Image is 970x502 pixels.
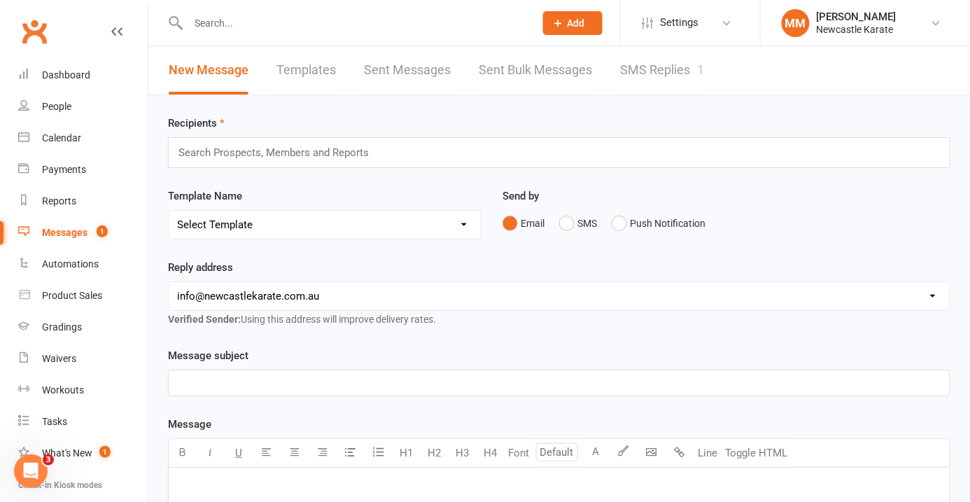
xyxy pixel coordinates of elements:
button: Line [694,439,722,467]
div: Tasks [42,416,67,427]
a: Automations [18,249,148,280]
label: Message subject [168,347,248,364]
label: Message [168,416,211,433]
button: H1 [393,439,421,467]
a: Templates [276,46,336,95]
button: U [225,439,253,467]
label: Template Name [168,188,242,204]
div: Messages [42,227,87,238]
button: Push Notification [612,210,705,237]
a: New Message [169,46,248,95]
div: Dashboard [42,69,90,81]
span: 3 [43,454,54,466]
button: Toggle HTML [722,439,792,467]
div: Calendar [42,132,81,144]
a: People [18,91,148,123]
a: Dashboard [18,60,148,91]
div: Gradings [42,321,82,333]
a: What's New1 [18,438,148,469]
input: Search... [184,13,525,33]
a: Tasks [18,406,148,438]
div: Reports [42,195,76,207]
div: Payments [42,164,86,175]
div: 1 [697,62,704,77]
button: H2 [421,439,449,467]
a: Messages 1 [18,217,148,249]
a: Reports [18,186,148,217]
a: Waivers [18,343,148,375]
div: Automations [42,258,99,270]
button: H3 [449,439,477,467]
button: H4 [477,439,505,467]
div: Workouts [42,384,84,396]
label: Send by [502,188,539,204]
div: [PERSON_NAME] [817,11,897,23]
a: Sent Bulk Messages [479,46,592,95]
a: Calendar [18,123,148,154]
span: Settings [660,7,698,39]
div: People [42,101,71,112]
span: Using this address will improve delivery rates. [168,314,436,325]
div: Newcastle Karate [817,23,897,36]
a: Clubworx [17,14,52,49]
div: MM [782,9,810,37]
div: Product Sales [42,290,102,301]
button: Email [502,210,544,237]
input: Search Prospects, Members and Reports [177,144,382,162]
div: Waivers [42,353,76,364]
label: Reply address [168,259,233,276]
button: Font [505,439,533,467]
a: Workouts [18,375,148,406]
a: SMS Replies1 [620,46,704,95]
button: A [582,439,610,467]
button: SMS [559,210,597,237]
button: Add [543,11,603,35]
span: Add [568,18,585,29]
label: Recipients [168,115,225,132]
strong: Verified Sender: [168,314,241,325]
input: Default [536,443,578,461]
a: Gradings [18,312,148,343]
iframe: Intercom live chat [14,454,48,488]
span: 1 [97,225,108,237]
div: What's New [42,447,92,459]
a: Product Sales [18,280,148,312]
a: Sent Messages [364,46,451,95]
a: Payments [18,154,148,186]
span: 1 [99,446,111,458]
span: U [235,447,242,459]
